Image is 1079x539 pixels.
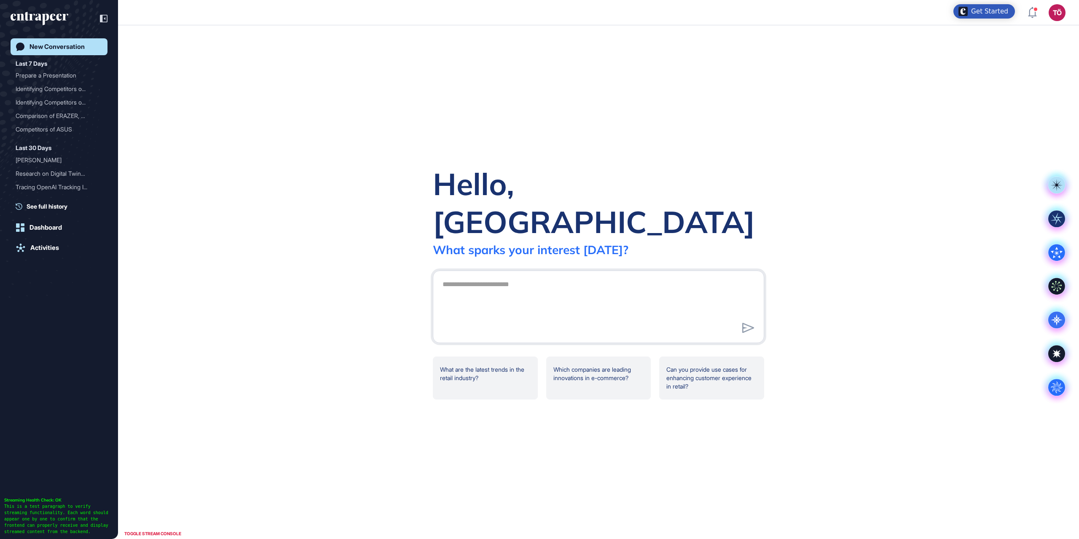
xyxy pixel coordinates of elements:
div: Nash [16,153,102,167]
div: Open Get Started checklist [953,4,1015,19]
div: Competitors of ASUS [16,123,96,136]
div: Tracing OpenAI Tracking Information [16,180,102,194]
div: Identifying Competitors o... [16,96,96,109]
div: Activities [30,244,59,252]
div: Prepare a Presentation [16,69,96,82]
div: Comparison of ERAZER, ASUS, and Razer Gaming Brands [16,109,102,123]
a: Activities [11,239,107,256]
div: Identifying Competitors of Asus and Razer [16,96,102,109]
div: What sparks your interest [DATE]? [433,242,628,257]
img: launcher-image-alternative-text [958,7,968,16]
a: See full history [16,202,107,211]
div: Comparison of ERAZER, ASU... [16,109,96,123]
div: entrapeer-logo [11,12,68,25]
div: Hello, [GEOGRAPHIC_DATA] [433,165,764,241]
div: Research on Digital Twins... [16,167,96,180]
a: Dashboard [11,219,107,236]
div: [PERSON_NAME] [16,153,96,167]
a: New Conversation [11,38,107,55]
button: TÖ [1049,4,1066,21]
div: Identifying Competitors o... [16,82,96,96]
div: Get Started [971,7,1008,16]
div: New Conversation [30,43,85,51]
div: Can you provide use cases for enhancing customer experience in retail? [659,357,764,400]
div: Tracing OpenAI Tracking I... [16,180,96,194]
div: TOGGLE STREAM CONSOLE [122,528,183,539]
div: Last 30 Days [16,143,51,153]
div: Dashboard [30,224,62,231]
div: What are the latest trends in the retail industry? [433,357,538,400]
span: See full history [27,202,67,211]
div: Identifying Competitors of OpenAI [16,82,102,96]
div: Prepare a Presentation [16,69,102,82]
div: Research on Digital Twins News from April 2025 to Present [16,167,102,180]
div: Which companies are leading innovations in e-commerce? [546,357,651,400]
div: Competitors of ASUS [16,123,102,136]
div: Last 7 Days [16,59,47,69]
